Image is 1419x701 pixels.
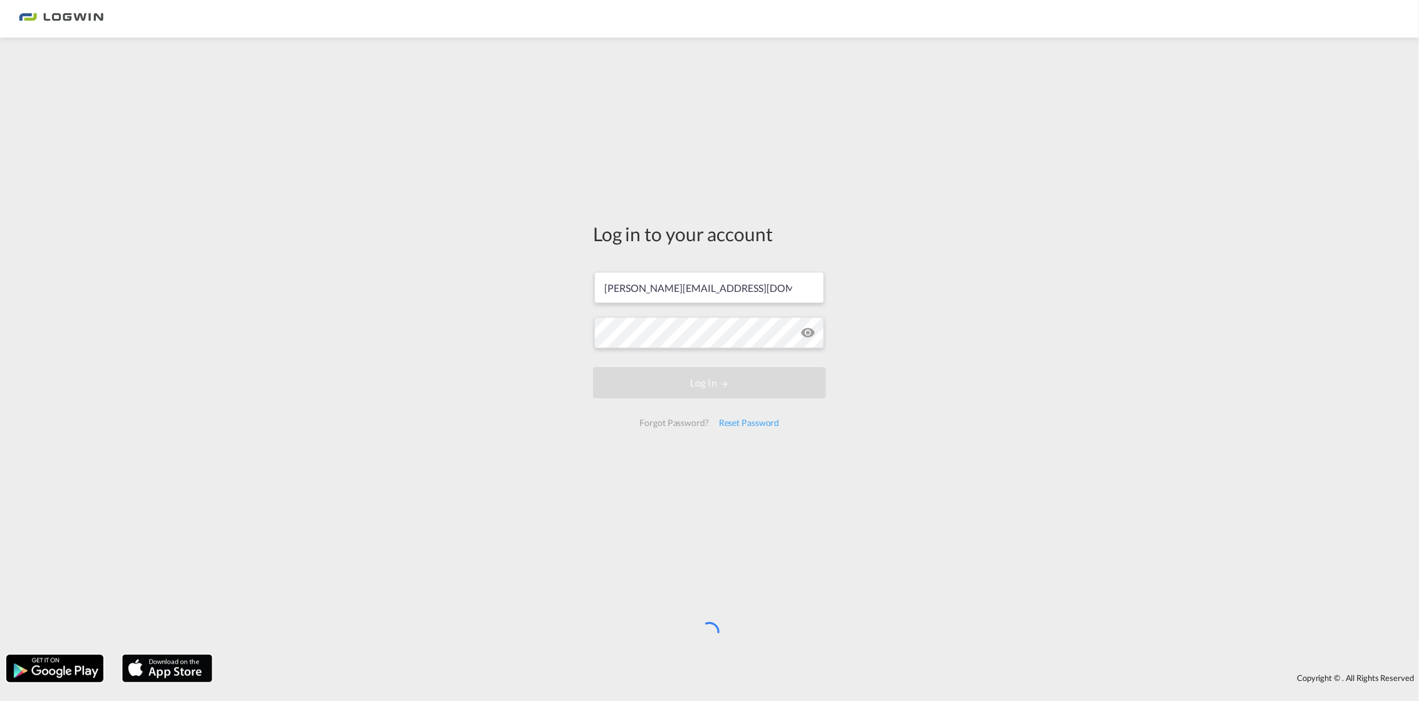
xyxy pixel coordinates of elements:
img: apple.png [121,653,214,683]
button: LOGIN [593,367,826,398]
div: Forgot Password? [634,412,713,434]
input: Enter email/phone number [594,272,824,303]
img: google.png [5,653,105,683]
div: Copyright © . All Rights Reserved [219,667,1419,688]
img: 2761ae10d95411efa20a1f5e0282d2d7.png [19,5,103,33]
div: Log in to your account [593,221,826,247]
div: Reset Password [714,412,785,434]
md-icon: icon-eye-off [800,325,815,340]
